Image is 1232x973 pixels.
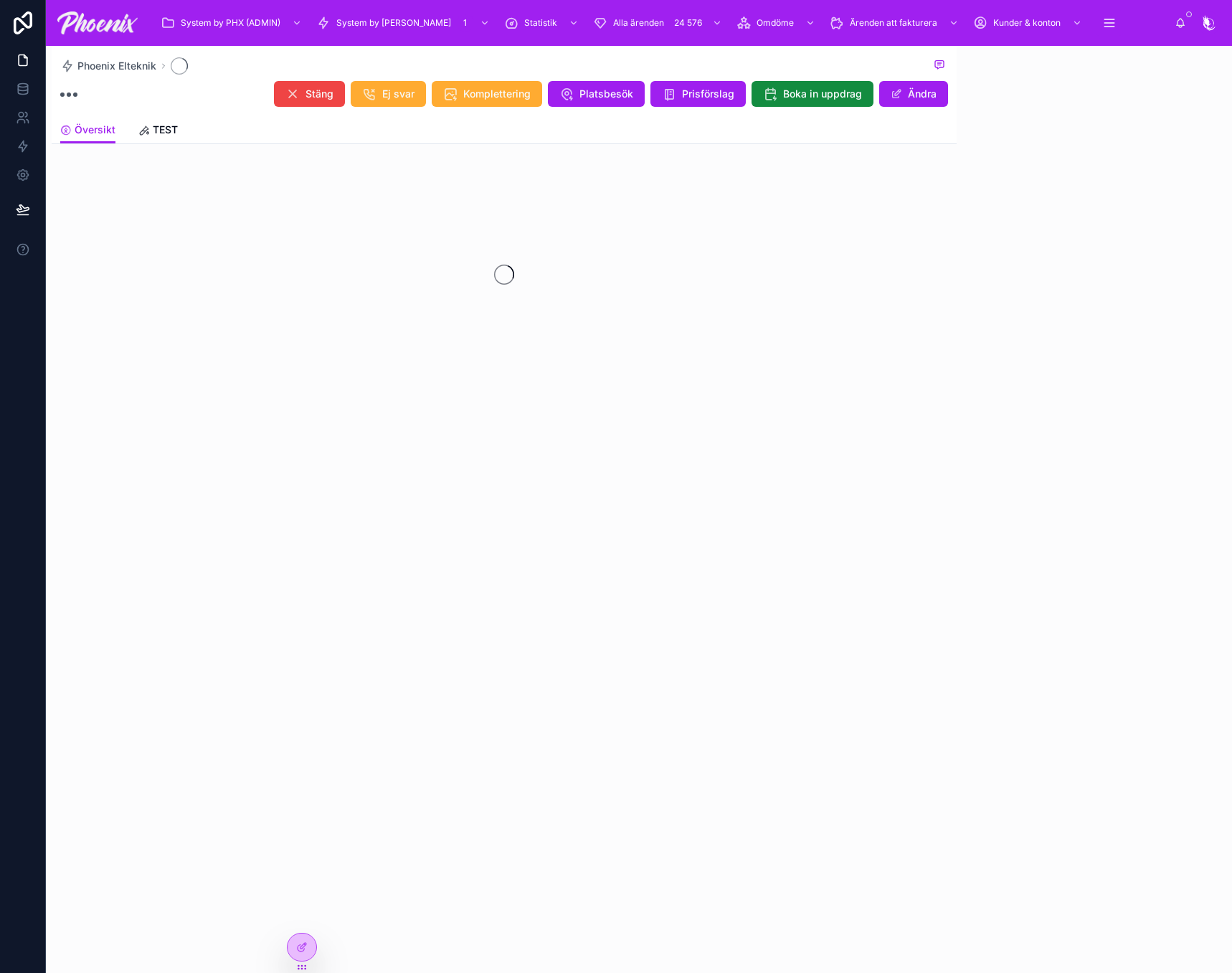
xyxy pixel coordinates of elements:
span: Statistik [524,17,557,29]
button: Ändra [879,81,948,107]
span: Stäng [305,87,333,101]
span: Kunder & konton [993,17,1061,29]
button: Stäng [274,81,345,107]
span: System by [PERSON_NAME] [336,17,451,29]
span: Översikt [75,123,115,137]
span: Boka in uppdrag [783,87,862,101]
button: Prisförslag [650,81,746,107]
span: Phoenix Elteknik [77,59,156,73]
span: Prisförslag [682,87,734,101]
span: TEST [153,123,178,137]
a: System by [PERSON_NAME]1 [312,10,497,36]
span: Ärenden att fakturera [850,17,937,29]
a: Kunder & konton [969,10,1089,36]
div: 24 576 [670,14,706,32]
span: Ej svar [382,87,414,101]
span: Platsbesök [579,87,633,101]
span: Alla ärenden [613,17,664,29]
button: Komplettering [432,81,542,107]
img: App logo [57,11,138,34]
a: System by PHX (ADMIN) [156,10,309,36]
div: 1 [457,14,474,32]
span: System by PHX (ADMIN) [181,17,280,29]
span: Komplettering [463,87,531,101]
div: scrollable content [149,7,1175,39]
button: Boka in uppdrag [752,81,873,107]
a: Översikt [60,117,115,144]
a: Omdöme [732,10,823,36]
a: Alla ärenden24 576 [589,10,729,36]
span: Omdöme [757,17,794,29]
a: Ärenden att fakturera [825,10,966,36]
a: TEST [138,117,178,146]
button: Platsbesök [548,81,645,107]
a: Phoenix Elteknik [60,59,156,73]
button: Ej svar [351,81,426,107]
a: Statistik [500,10,586,36]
